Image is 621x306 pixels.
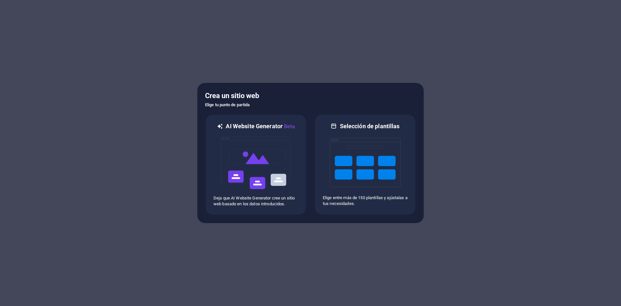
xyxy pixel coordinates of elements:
[205,91,416,101] h5: Crea un sitio web
[205,114,307,215] div: AI Website GeneratorBetaaiDeja que AI Website Generator cree un sitio web basado en los datos int...
[226,122,295,130] h6: AI Website Generator
[213,195,298,207] p: Deja que AI Website Generator cree un sitio web basado en los datos introducidos.
[283,123,295,130] span: Beta
[314,114,416,215] div: Selección de plantillasElige entre más de 150 plantillas y ajústalas a tus necesidades.
[323,195,408,207] p: Elige entre más de 150 plantillas y ajústalas a tus necesidades.
[340,122,400,130] h6: Selección de plantillas
[220,130,291,195] img: ai
[205,101,416,109] h6: Elige tu punto de partida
